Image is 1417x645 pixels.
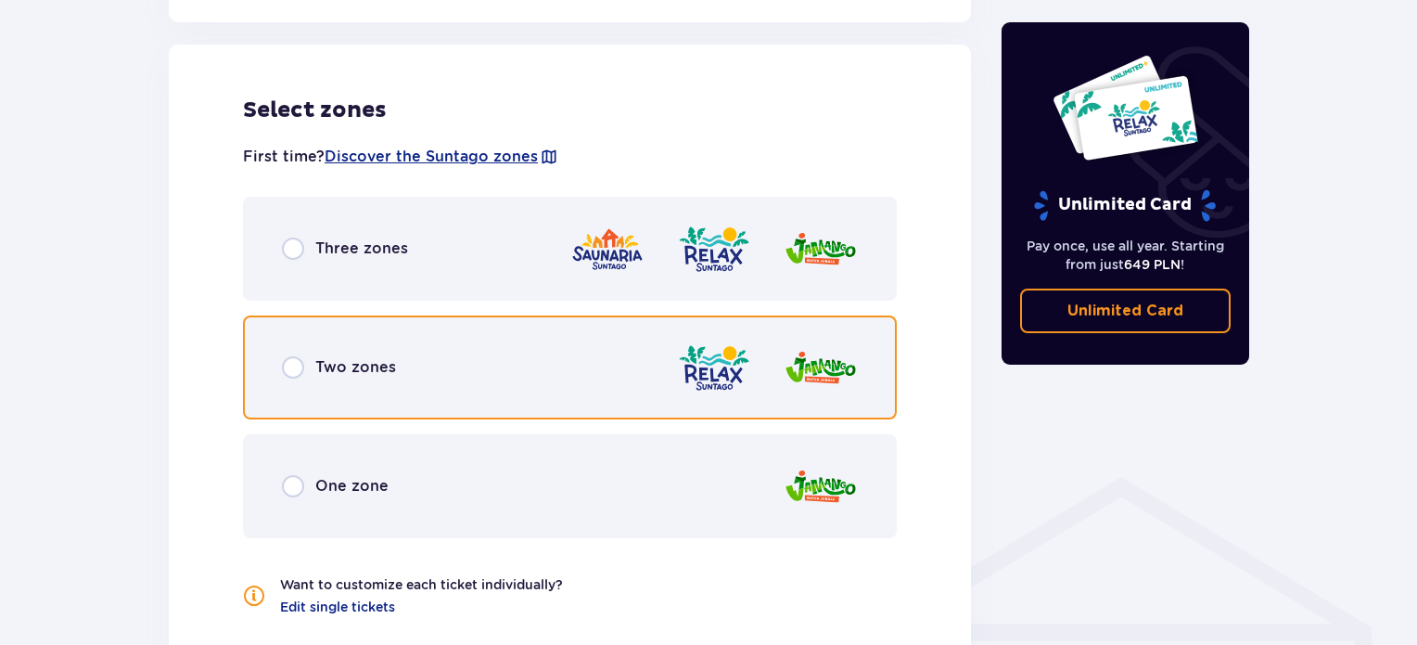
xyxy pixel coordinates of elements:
[280,577,563,592] font: Want to customize each ticket individually?
[243,97,387,124] font: Select zones
[315,358,396,376] font: Two zones
[677,342,751,394] img: zone logo
[677,223,751,276] img: zone logo
[570,223,645,276] img: zone logo
[784,460,858,513] img: zone logo
[315,477,389,495] font: One zone
[1067,303,1183,318] font: Unlimited Card
[784,342,858,394] img: zone logo
[1020,289,1232,333] a: Unlimited Card
[1027,239,1224,272] font: Pay once, use all year. Starting from just
[280,598,395,616] a: Edit single tickets
[1058,194,1192,215] font: Unlimited Card
[325,148,538,165] font: Discover the Suntago zones
[784,223,858,276] img: zone logo
[1181,257,1184,272] font: !
[1124,257,1181,272] font: 649 PLN
[243,148,325,165] font: First time?
[325,147,538,167] a: Discover the Suntago zones
[315,239,408,257] font: Three zones
[280,600,395,614] font: Edit single tickets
